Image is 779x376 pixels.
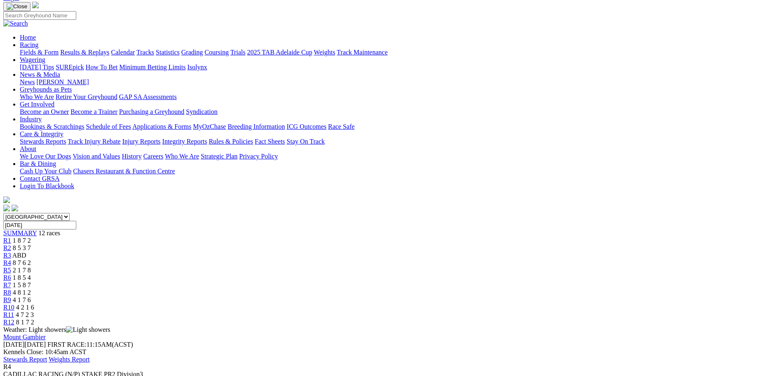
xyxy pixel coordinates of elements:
[13,267,31,274] span: 2 1 7 8
[60,49,109,56] a: Results & Replays
[12,205,18,211] img: twitter.svg
[3,319,14,326] a: R12
[132,123,191,130] a: Applications & Forms
[3,289,11,296] a: R8
[13,289,31,296] span: 4 8 1 2
[16,304,34,311] span: 4 2 1 6
[68,138,120,145] a: Track Injury Rebate
[13,296,31,303] span: 4 1 7 6
[3,244,11,251] a: R2
[20,138,66,145] a: Stewards Reports
[3,311,14,318] a: R11
[187,64,207,71] a: Isolynx
[20,153,776,160] div: About
[20,78,35,85] a: News
[3,11,76,20] input: Search
[3,252,11,259] span: R3
[13,259,31,266] span: 8 7 6 2
[20,175,59,182] a: Contact GRSA
[47,341,86,348] span: FIRST RACE:
[20,93,776,101] div: Greyhounds as Pets
[20,108,69,115] a: Become an Owner
[3,304,14,311] a: R10
[20,86,72,93] a: Greyhounds as Pets
[3,196,10,203] img: logo-grsa-white.png
[3,356,47,363] a: Stewards Report
[7,3,27,10] img: Close
[3,341,25,348] span: [DATE]
[20,168,776,175] div: Bar & Dining
[20,64,54,71] a: [DATE] Tips
[209,138,253,145] a: Rules & Policies
[20,49,59,56] a: Fields & Form
[186,108,217,115] a: Syndication
[239,153,278,160] a: Privacy Policy
[20,168,71,175] a: Cash Up Your Club
[119,93,177,100] a: GAP SA Assessments
[255,138,285,145] a: Fact Sheets
[20,56,45,63] a: Wagering
[122,138,160,145] a: Injury Reports
[287,138,325,145] a: Stay On Track
[32,2,39,8] img: logo-grsa-white.png
[3,205,10,211] img: facebook.svg
[3,267,11,274] a: R5
[230,49,245,56] a: Trials
[13,274,31,281] span: 1 8 5 4
[20,41,38,48] a: Racing
[49,356,90,363] a: Weights Report
[3,20,28,27] img: Search
[3,229,37,236] span: SUMMARY
[181,49,203,56] a: Grading
[16,319,34,326] span: 8 1 7 2
[3,333,46,341] a: Mount Gambier
[20,71,60,78] a: News & Media
[20,116,42,123] a: Industry
[314,49,335,56] a: Weights
[13,237,31,244] span: 1 8 7 2
[247,49,312,56] a: 2025 TAB Adelaide Cup
[3,259,11,266] a: R4
[3,326,111,333] span: Weather: Light showers
[20,64,776,71] div: Wagering
[205,49,229,56] a: Coursing
[165,153,199,160] a: Who We Are
[73,168,175,175] a: Chasers Restaurant & Function Centre
[20,123,84,130] a: Bookings & Scratchings
[228,123,285,130] a: Breeding Information
[20,123,776,130] div: Industry
[3,296,11,303] a: R9
[156,49,180,56] a: Statistics
[20,130,64,137] a: Care & Integrity
[3,274,11,281] a: R6
[20,49,776,56] div: Racing
[3,348,776,356] div: Kennels Close: 10:45am ACST
[3,237,11,244] span: R1
[193,123,226,130] a: MyOzChase
[16,311,34,318] span: 4 7 2 3
[122,153,141,160] a: History
[20,160,56,167] a: Bar & Dining
[73,153,120,160] a: Vision and Values
[337,49,388,56] a: Track Maintenance
[56,93,118,100] a: Retire Your Greyhound
[36,78,89,85] a: [PERSON_NAME]
[3,281,11,289] a: R7
[86,123,131,130] a: Schedule of Fees
[119,64,186,71] a: Minimum Betting Limits
[47,341,133,348] span: 11:15AM(ACST)
[20,182,74,189] a: Login To Blackbook
[20,34,36,41] a: Home
[201,153,238,160] a: Strategic Plan
[12,252,26,259] span: ABD
[143,153,163,160] a: Careers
